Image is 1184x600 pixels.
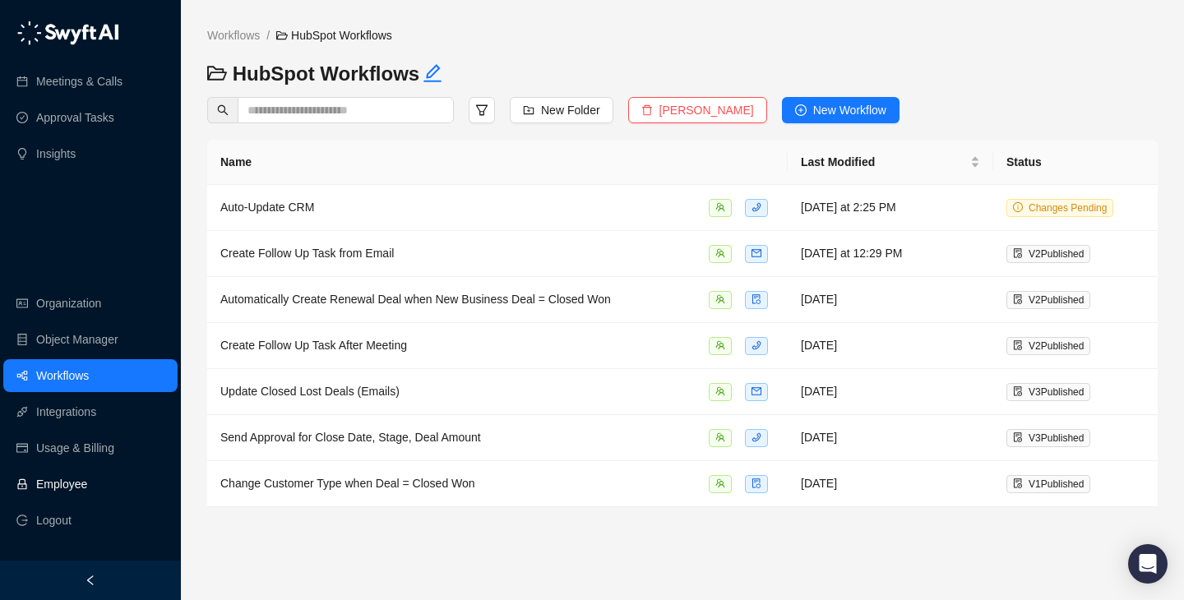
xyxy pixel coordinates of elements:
div: Open Intercom Messenger [1128,544,1168,584]
span: file-sync [752,478,761,488]
span: HubSpot Workflows [276,29,392,42]
span: Auto-Update CRM [220,201,314,214]
td: [DATE] [788,461,993,507]
span: Send Approval for Close Date, Stage, Deal Amount [220,431,481,444]
span: New Folder [541,101,600,119]
span: Change Customer Type when Deal = Closed Won [220,477,475,490]
li: / [266,26,270,44]
span: V 1 Published [1029,478,1084,490]
td: [DATE] [788,277,993,323]
span: V 2 Published [1029,248,1084,260]
a: Workflows [36,359,89,392]
span: file-done [1013,248,1023,258]
span: filter [475,104,488,117]
span: edit [423,63,442,83]
span: team [715,386,725,396]
span: file-done [1013,386,1023,396]
button: Edit [423,61,442,87]
th: Name [207,140,788,185]
h3: HubSpot Workflows [207,61,642,87]
span: mail [752,248,761,258]
span: team [715,478,725,488]
td: [DATE] at 2:25 PM [788,185,993,231]
span: V 3 Published [1029,386,1084,398]
td: [DATE] [788,369,993,415]
span: team [715,294,725,304]
span: team [715,432,725,442]
span: left [85,575,96,586]
span: New Workflow [813,101,886,119]
span: info-circle [1013,202,1023,212]
span: phone [752,340,761,350]
span: phone [752,202,761,212]
a: Employee [36,468,87,501]
span: Automatically Create Renewal Deal when New Business Deal = Closed Won [220,293,611,306]
button: New Workflow [782,97,900,123]
a: Usage & Billing [36,432,114,464]
span: plus-circle [795,104,807,116]
span: delete [641,104,653,116]
span: Logout [36,504,72,537]
a: Integrations [36,395,96,428]
span: mail [752,386,761,396]
span: file-done [1013,340,1023,350]
a: Approval Tasks [36,101,114,134]
span: logout [16,515,28,526]
span: V 2 Published [1029,340,1084,352]
a: Workflows [204,26,263,44]
span: phone [752,432,761,442]
span: team [715,248,725,258]
a: Object Manager [36,323,118,356]
span: Last Modified [801,153,967,171]
span: Changes Pending [1029,202,1107,214]
span: file-done [1013,478,1023,488]
span: [PERSON_NAME] [659,101,754,119]
img: logo-05li4sbe.png [16,21,119,45]
button: New Folder [510,97,613,123]
span: folder-open [207,63,227,83]
span: V 2 Published [1029,294,1084,306]
td: [DATE] [788,323,993,369]
button: [PERSON_NAME] [628,97,767,123]
span: file-done [1013,294,1023,304]
td: [DATE] [788,415,993,461]
span: team [715,340,725,350]
td: [DATE] at 12:29 PM [788,231,993,277]
a: Meetings & Calls [36,65,123,98]
span: Update Closed Lost Deals (Emails) [220,385,400,398]
th: Last Modified [788,140,993,185]
span: file-done [1013,432,1023,442]
span: Create Follow Up Task from Email [220,247,394,260]
a: Insights [36,137,76,170]
span: V 3 Published [1029,432,1084,444]
a: Organization [36,287,101,320]
span: team [715,202,725,212]
span: file-sync [752,294,761,304]
th: Status [993,140,1158,185]
span: folder-open [276,30,288,41]
span: Create Follow Up Task After Meeting [220,339,407,352]
span: search [217,104,229,116]
span: folder-add [523,104,534,116]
